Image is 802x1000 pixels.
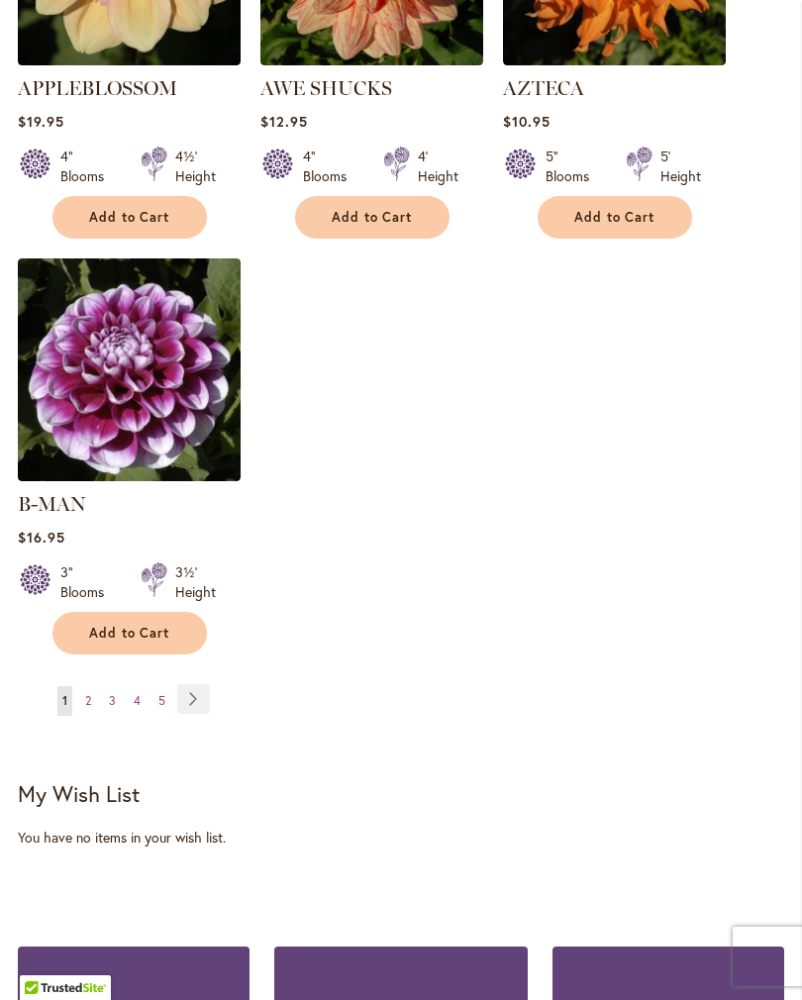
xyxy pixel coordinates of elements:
img: B-MAN [18,258,241,481]
button: Add to Cart [295,196,450,239]
a: APPLEBLOSSOM [18,76,177,100]
div: 4" Blooms [60,147,117,186]
div: 3" Blooms [60,562,117,602]
a: B-MAN [18,466,241,485]
span: $19.95 [18,112,64,131]
div: 5' Height [660,147,701,186]
button: Add to Cart [538,196,692,239]
a: AZTECA [503,76,584,100]
span: 2 [85,693,91,708]
div: 5" Blooms [546,147,602,186]
span: Add to Cart [332,209,413,226]
span: 3 [109,693,116,708]
a: 4 [129,686,146,716]
a: 3 [104,686,121,716]
div: 4" Blooms [303,147,359,186]
iframe: Launch Accessibility Center [15,930,70,985]
div: 4½' Height [175,147,216,186]
a: 2 [80,686,96,716]
a: APPLEBLOSSOM [18,50,241,69]
span: 4 [134,693,141,708]
span: $16.95 [18,528,65,547]
span: $10.95 [503,112,551,131]
span: $12.95 [260,112,308,131]
span: 5 [158,693,165,708]
a: 5 [153,686,170,716]
button: Add to Cart [52,612,207,654]
a: B-MAN [18,492,86,516]
span: Add to Cart [574,209,655,226]
div: You have no items in your wish list. [18,828,784,848]
button: Add to Cart [52,196,207,239]
a: AWE SHUCKS [260,50,483,69]
span: Add to Cart [89,625,170,642]
a: AZTECA [503,50,726,69]
div: 3½' Height [175,562,216,602]
span: Add to Cart [89,209,170,226]
span: 1 [62,693,67,708]
div: 4' Height [418,147,458,186]
a: AWE SHUCKS [260,76,392,100]
strong: My Wish List [18,779,140,808]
